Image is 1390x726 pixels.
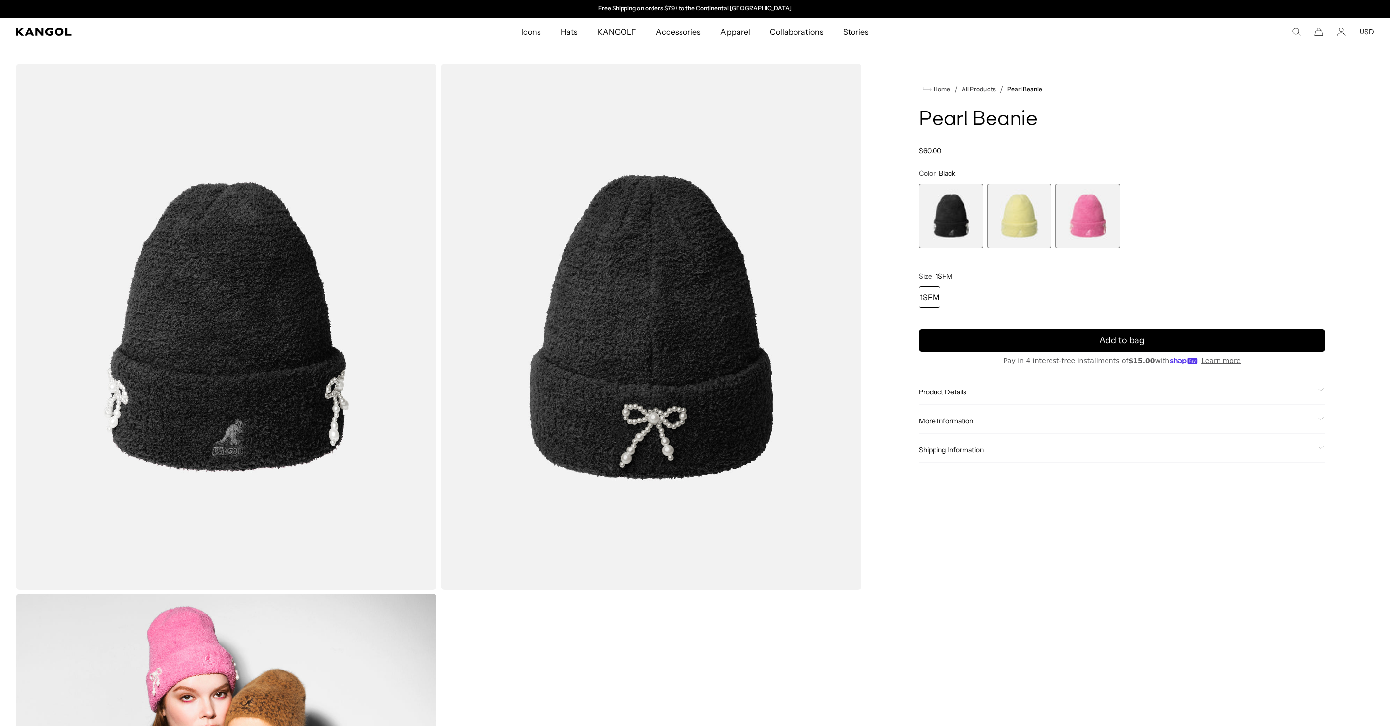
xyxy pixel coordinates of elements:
img: color-black [441,64,862,590]
span: Accessories [656,18,701,46]
span: Color [919,169,936,178]
button: Cart [1314,28,1323,36]
span: Apparel [720,18,750,46]
summary: Search here [1292,28,1301,36]
slideshow-component: Announcement bar [594,5,796,13]
a: KANGOLF [588,18,646,46]
span: Hats [561,18,578,46]
span: Product Details [919,388,1313,396]
a: Free Shipping on orders $79+ to the Continental [GEOGRAPHIC_DATA] [598,4,792,12]
div: 1 of 3 [919,184,983,248]
a: Collaborations [760,18,833,46]
a: Pearl Beanie [1007,86,1042,93]
button: USD [1360,28,1374,36]
a: Hats [551,18,588,46]
a: All Products [962,86,995,93]
span: Add to bag [1099,334,1145,347]
span: Size [919,272,932,280]
label: Black [919,184,983,248]
a: Account [1337,28,1346,36]
h1: Pearl Beanie [919,109,1325,131]
a: Kangol [16,28,346,36]
a: Apparel [710,18,760,46]
span: Icons [521,18,541,46]
nav: breadcrumbs [919,84,1325,95]
a: Stories [833,18,879,46]
div: 2 of 3 [987,184,1051,248]
a: Accessories [646,18,710,46]
li: / [996,84,1003,95]
li: / [950,84,958,95]
label: Peony Pink [1055,184,1120,248]
a: Home [923,85,950,94]
button: Add to bag [919,329,1325,352]
span: Home [932,86,950,93]
div: 1 of 2 [594,5,796,13]
span: $60.00 [919,146,941,155]
div: Announcement [594,5,796,13]
div: 1SFM [919,286,940,308]
label: Butter Chiffon [987,184,1051,248]
span: 1SFM [936,272,953,280]
span: KANGOLF [597,18,636,46]
span: Black [939,169,955,178]
span: More Information [919,417,1313,425]
span: Shipping Information [919,446,1313,454]
img: color-black [16,64,437,590]
span: Stories [843,18,869,46]
a: Icons [511,18,551,46]
div: 3 of 3 [1055,184,1120,248]
span: Collaborations [770,18,823,46]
